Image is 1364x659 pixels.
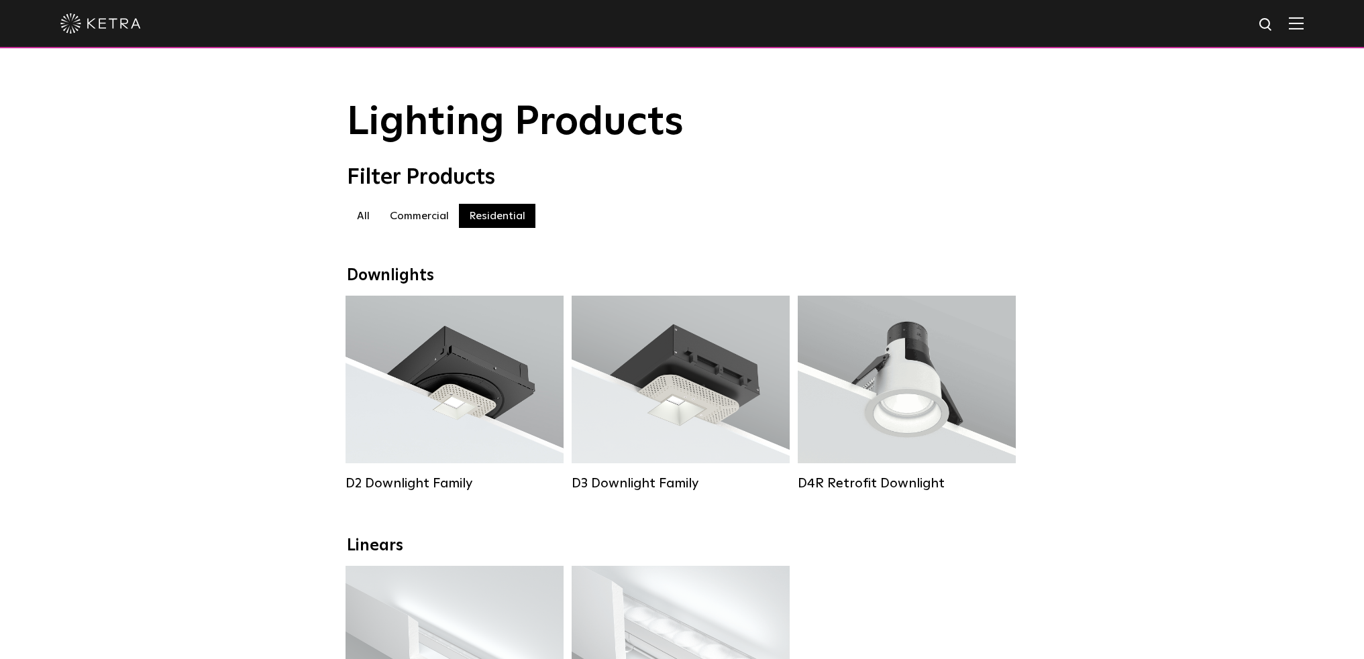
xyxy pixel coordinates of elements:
[798,475,1016,491] div: D4R Retrofit Downlight
[380,204,459,228] label: Commercial
[347,536,1018,556] div: Linears
[346,296,564,491] a: D2 Downlight Family Lumen Output:1200Colors:White / Black / Gloss Black / Silver / Bronze / Silve...
[798,296,1016,491] a: D4R Retrofit Downlight Lumen Output:800Colors:White / BlackBeam Angles:15° / 25° / 40° / 60°Watta...
[60,13,141,34] img: ketra-logo-2019-white
[1289,17,1304,29] img: Hamburger%20Nav.svg
[459,204,535,228] label: Residential
[347,266,1018,286] div: Downlights
[1258,17,1275,34] img: search icon
[347,204,380,228] label: All
[572,296,790,491] a: D3 Downlight Family Lumen Output:700 / 900 / 1100Colors:White / Black / Silver / Bronze / Paintab...
[347,103,684,143] span: Lighting Products
[572,475,790,491] div: D3 Downlight Family
[346,475,564,491] div: D2 Downlight Family
[347,165,1018,190] div: Filter Products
